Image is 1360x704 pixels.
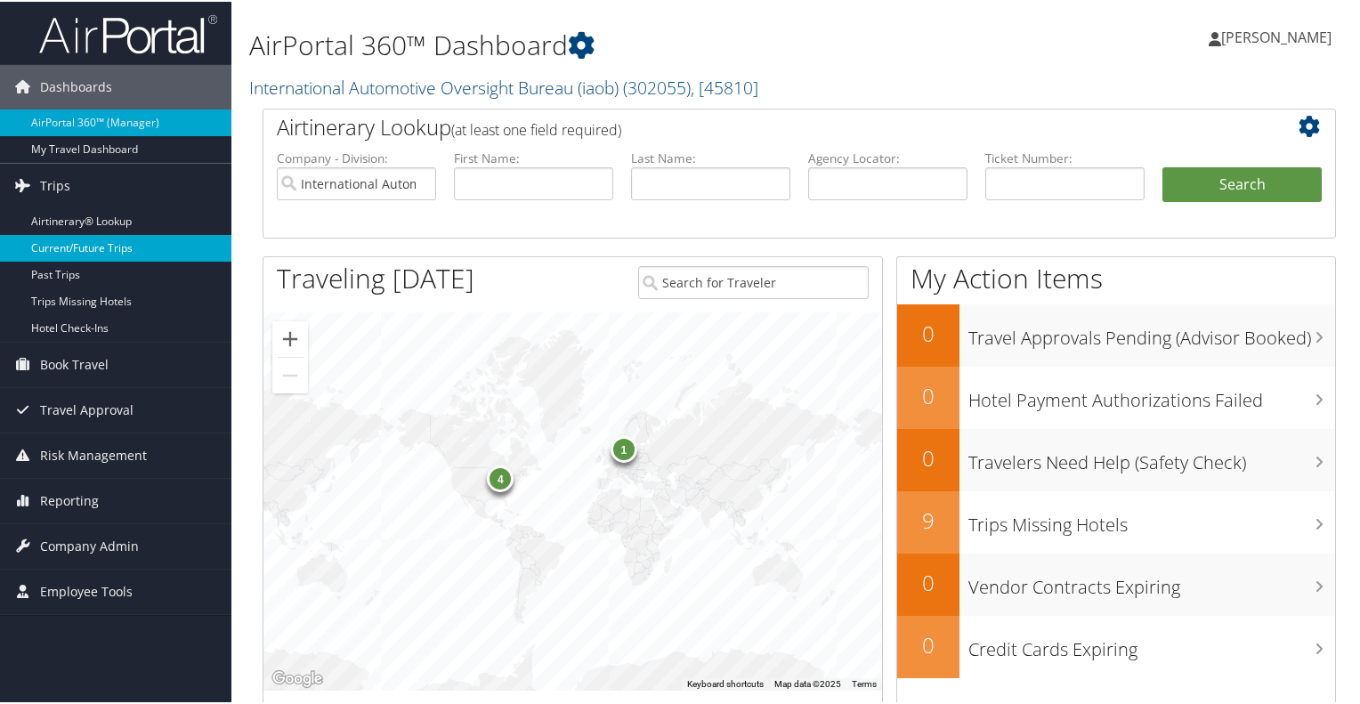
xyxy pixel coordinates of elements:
div: 1 [610,434,636,461]
h2: Airtinerary Lookup [277,110,1233,141]
span: Map data ©2025 [774,677,841,687]
h3: Vendor Contracts Expiring [968,564,1335,598]
h3: Travel Approvals Pending (Advisor Booked) [968,315,1335,349]
a: Terms (opens in new tab) [852,677,877,687]
label: Company - Division: [277,148,436,166]
h1: Traveling [DATE] [277,258,474,295]
span: Book Travel [40,341,109,385]
a: 0Hotel Payment Authorizations Failed [897,365,1335,427]
button: Keyboard shortcuts [687,676,764,689]
a: [PERSON_NAME] [1209,9,1349,62]
span: Employee Tools [40,568,133,612]
span: [PERSON_NAME] [1221,26,1332,45]
h3: Trips Missing Hotels [968,502,1335,536]
h2: 0 [897,379,959,409]
button: Zoom out [272,356,308,392]
a: 0Travelers Need Help (Safety Check) [897,427,1335,490]
span: ( 302055 ) [623,74,691,98]
button: Search [1162,166,1322,201]
a: 0Vendor Contracts Expiring [897,552,1335,614]
input: Search for Traveler [638,264,870,297]
label: Ticket Number: [985,148,1145,166]
h2: 0 [897,317,959,347]
h2: 0 [897,628,959,659]
span: Company Admin [40,522,139,567]
div: 4 [487,464,514,490]
h3: Credit Cards Expiring [968,627,1335,660]
span: (at least one field required) [451,118,621,138]
a: International Automotive Oversight Bureau (iaob) [249,74,758,98]
label: Agency Locator: [808,148,967,166]
label: Last Name: [631,148,790,166]
span: Trips [40,162,70,206]
a: 0Credit Cards Expiring [897,614,1335,676]
img: Google [268,666,327,689]
span: , [ 45810 ] [691,74,758,98]
h2: 0 [897,566,959,596]
span: Travel Approval [40,386,134,431]
span: Risk Management [40,432,147,476]
h2: 0 [897,441,959,472]
button: Zoom in [272,320,308,355]
h1: My Action Items [897,258,1335,295]
span: Reporting [40,477,99,522]
h1: AirPortal 360™ Dashboard [249,25,983,62]
h2: 9 [897,504,959,534]
img: airportal-logo.png [39,12,217,53]
a: 0Travel Approvals Pending (Advisor Booked) [897,303,1335,365]
h3: Travelers Need Help (Safety Check) [968,440,1335,473]
a: Open this area in Google Maps (opens a new window) [268,666,327,689]
label: First Name: [454,148,613,166]
span: Dashboards [40,63,112,108]
h3: Hotel Payment Authorizations Failed [968,377,1335,411]
a: 9Trips Missing Hotels [897,490,1335,552]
